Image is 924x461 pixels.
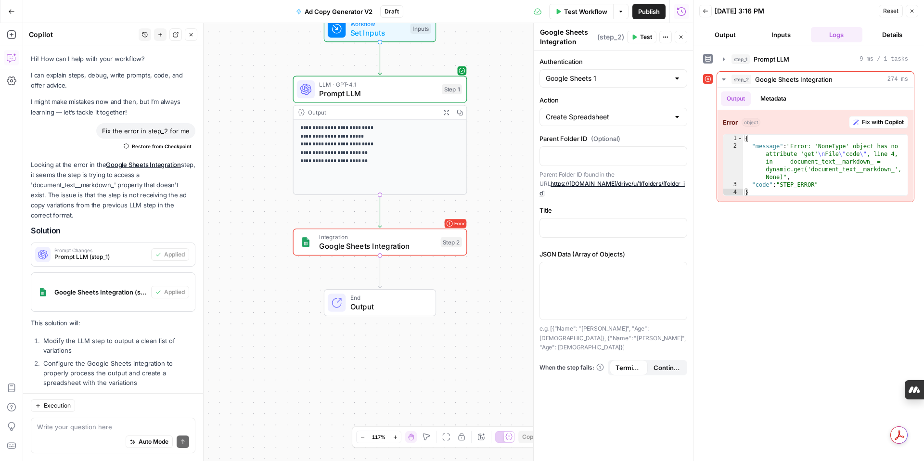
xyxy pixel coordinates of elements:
span: (Optional) [591,134,620,143]
p: Hi! How can I help with your workflow? [31,54,195,64]
button: Reset [879,5,903,17]
span: step_2 [731,75,751,84]
div: Output [308,108,436,117]
span: Applied [164,288,185,296]
button: Copy [518,431,540,443]
button: 274 ms [717,72,914,87]
input: Create Spreadsheet [546,112,669,122]
div: Step 2 [441,237,462,247]
span: Fix with Copilot [862,118,904,127]
textarea: Google Sheets Integration [540,27,595,47]
div: EndOutput [293,289,467,316]
button: Test [627,31,656,43]
span: Toggle code folding, rows 1 through 4 [737,135,743,142]
button: Auto Mode [126,435,173,448]
label: Action [539,95,687,105]
h2: Solution [31,226,195,235]
span: Continue [654,363,680,372]
p: Looking at the error in the step, it seems the step is trying to access a 'document_text__markdow... [31,160,195,221]
span: step_1 [731,54,750,64]
span: Ad Copy Generator V2 [305,7,372,16]
span: Prompt LLM [754,54,789,64]
g: Edge from step_2 to end [378,256,382,288]
span: LLM · GPT-4.1 [319,80,437,89]
p: I might make mistakes now and then, but I’m always learning — let’s tackle it together! [31,97,195,117]
button: Test Workflow [549,4,613,19]
div: 3 [723,181,743,189]
button: Details [866,27,918,42]
span: Reset [883,7,898,15]
g: Edge from step_1 to step_2 [378,195,382,228]
button: Continue [648,360,686,375]
button: Execution [31,399,75,412]
button: Inputs [755,27,807,42]
span: Prompt Changes [54,248,147,253]
span: Prompt LLM (step_1) [54,253,147,261]
span: Google Sheets Integration [319,241,436,252]
img: Group%201%201.png [35,284,51,300]
span: Publish [638,7,660,16]
div: 274 ms [717,88,914,202]
strong: Error [723,117,738,127]
span: Integration [319,232,436,242]
span: Test [640,33,652,41]
div: Inputs [411,24,431,34]
div: ErrorIntegrationGoogle Sheets IntegrationStep 2 [293,229,467,256]
span: Copy [522,433,537,441]
div: 2 [723,142,743,181]
span: 9 ms / 1 tasks [860,55,908,64]
span: Prompt LLM [319,88,437,99]
span: Restore from Checkpoint [132,142,192,150]
li: Modify the LLM step to output a clean list of variations [41,336,195,355]
label: Authentication [539,57,687,66]
span: ( step_2 ) [597,32,624,42]
button: Applied [151,286,189,298]
span: Execution [44,401,71,410]
span: Workflow [350,19,406,28]
img: Group%201%201.png [300,236,311,247]
div: Step 1 [442,84,462,94]
span: Draft [385,7,399,16]
button: Output [721,91,751,106]
span: When the step fails: [539,363,604,372]
g: Edge from start to step_1 [378,42,382,75]
span: Google Sheets Integration (step_2) [54,287,147,297]
button: Metadata [755,91,792,106]
span: Output [350,301,427,312]
button: Ad Copy Generator V2 [290,4,378,19]
span: Terminate Workflow [616,363,642,372]
button: Output [699,27,751,42]
label: Parent Folder ID [539,134,687,143]
button: Fix with Copilot [849,116,908,128]
button: Publish [632,4,666,19]
p: I can explain steps, debug, write prompts, code, and offer advice. [31,70,195,90]
p: This solution will: [31,318,195,328]
a: https://[DOMAIN_NAME]/drive/u/1/folders/[folder_id [539,180,685,197]
p: e.g. [{"Name": "[PERSON_NAME]", "Age": [DEMOGRAPHIC_DATA]}, {"Name": "[PERSON_NAME]", "Age": [DEM... [539,324,687,352]
div: Copilot [29,30,136,39]
button: 9 ms / 1 tasks [717,51,914,67]
input: Google Sheets 1 [546,74,669,83]
button: Applied [151,248,189,261]
span: Set Inputs [350,27,406,38]
button: Logs [811,27,863,42]
div: 1 [723,135,743,142]
span: Test Workflow [564,7,607,16]
label: JSON Data (Array of Objects) [539,249,687,259]
span: End [350,293,427,302]
label: Title [539,205,687,215]
li: Configure the Google Sheets integration to properly process the output and create a spreadsheet w... [41,359,195,387]
span: 274 ms [887,75,908,84]
div: 4 [723,189,743,196]
span: 117% [372,433,385,441]
button: Restore from Checkpoint [120,141,195,152]
p: Parent Folder ID found in the URL ] [539,170,687,198]
span: Auto Mode [139,437,168,446]
a: Google Sheets Integration [106,161,181,168]
div: Fix the error in step_2 for me [96,123,195,139]
div: WorkflowSet InputsInputs [293,15,467,42]
span: object [742,118,760,127]
span: Google Sheets Integration [755,75,833,84]
span: Error [454,217,465,230]
span: Applied [164,250,185,259]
